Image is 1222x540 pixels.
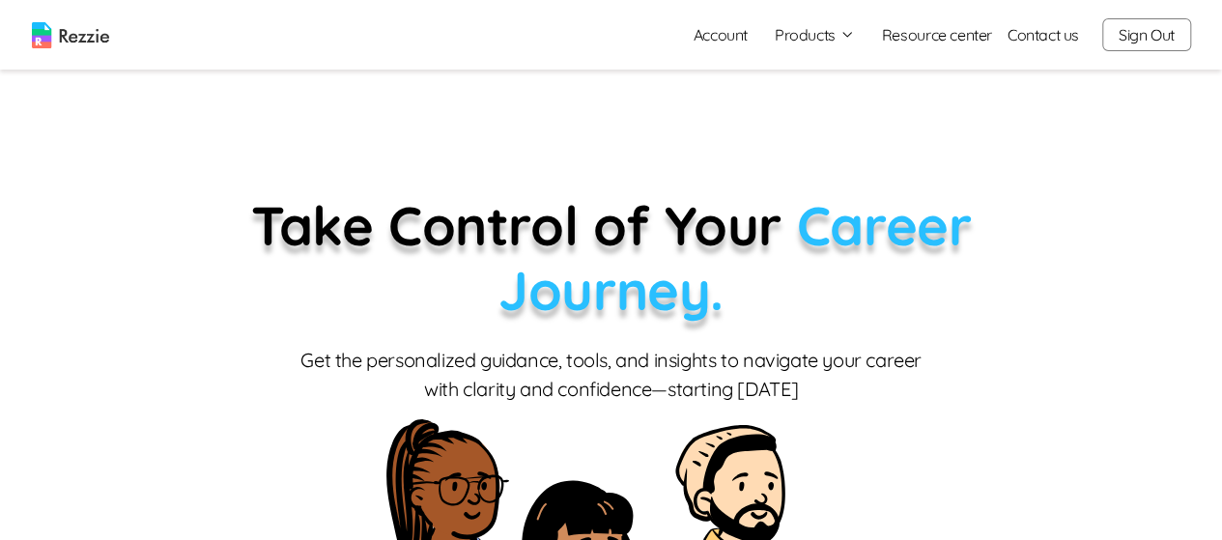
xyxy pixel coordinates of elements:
[298,346,925,404] p: Get the personalized guidance, tools, and insights to navigate your career with clarity and confi...
[498,191,971,324] span: Career Journey.
[32,22,109,48] img: logo
[882,23,992,46] a: Resource center
[1102,18,1191,51] button: Sign Out
[678,15,763,54] a: Account
[1008,23,1079,46] a: Contact us
[775,23,855,46] button: Products
[153,193,1070,323] p: Take Control of Your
